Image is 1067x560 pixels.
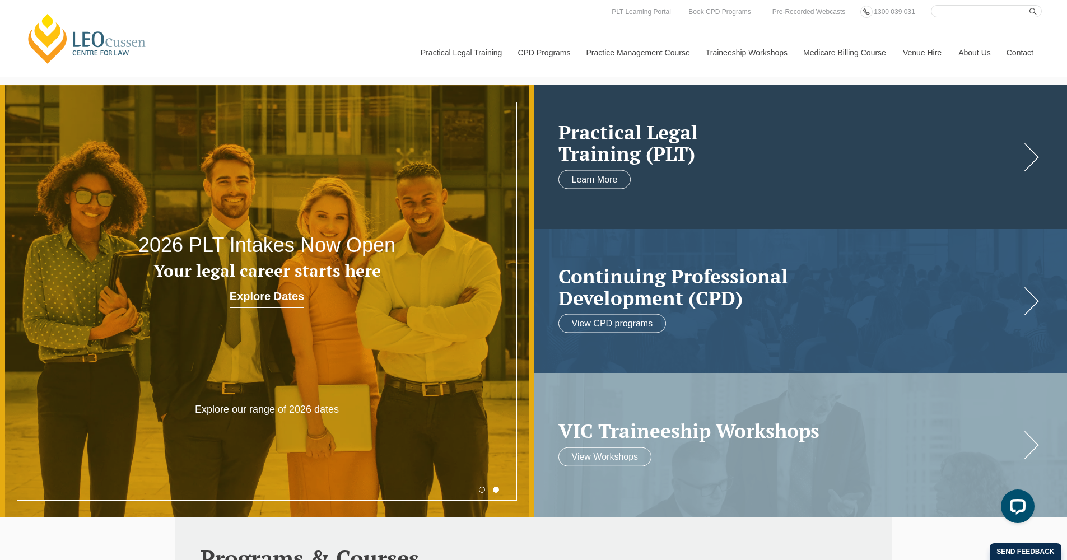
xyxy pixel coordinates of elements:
[558,314,667,333] a: View CPD programs
[871,6,917,18] a: 1300 039 031
[493,487,499,493] button: 2
[795,29,894,77] a: Medicare Billing Course
[558,265,1021,309] a: Continuing ProfessionalDevelopment (CPD)
[998,29,1042,77] a: Contact
[578,29,697,77] a: Practice Management Course
[558,121,1021,164] h2: Practical Legal Training (PLT)
[558,447,652,466] a: View Workshops
[558,170,631,189] a: Learn More
[107,234,427,256] h2: 2026 PLT Intakes Now Open
[558,265,1021,309] h2: Continuing Professional Development (CPD)
[558,121,1021,164] a: Practical LegalTraining (PLT)
[25,12,149,65] a: [PERSON_NAME] Centre for Law
[609,6,674,18] a: PLT Learning Portal
[509,29,577,77] a: CPD Programs
[770,6,849,18] a: Pre-Recorded Webcasts
[230,286,304,308] a: Explore Dates
[894,29,950,77] a: Venue Hire
[686,6,753,18] a: Book CPD Programs
[950,29,998,77] a: About Us
[160,403,374,416] p: Explore our range of 2026 dates
[412,29,510,77] a: Practical Legal Training
[107,262,427,280] h3: Your legal career starts here
[874,8,915,16] span: 1300 039 031
[992,485,1039,532] iframe: LiveChat chat widget
[697,29,795,77] a: Traineeship Workshops
[479,487,485,493] button: 1
[558,420,1021,442] a: VIC Traineeship Workshops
